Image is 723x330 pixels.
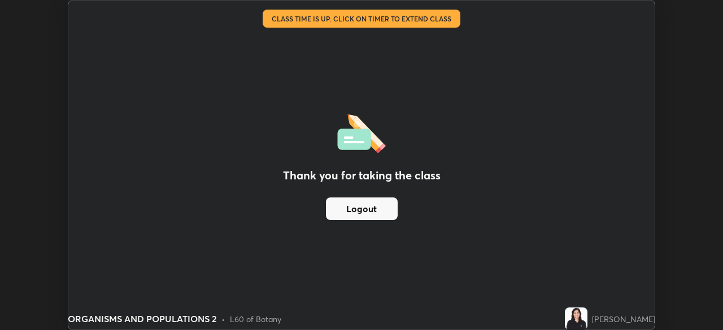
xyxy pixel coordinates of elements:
[230,313,281,325] div: L60 of Botany
[283,167,441,184] h2: Thank you for taking the class
[337,111,386,153] img: offlineFeedback.1438e8b3.svg
[68,312,217,325] div: ORGANISMS AND POPULATIONS 2
[565,307,587,330] img: a504949d96944ad79a7d84c32bb092ae.jpg
[326,197,398,220] button: Logout
[221,313,225,325] div: •
[592,313,655,325] div: [PERSON_NAME]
